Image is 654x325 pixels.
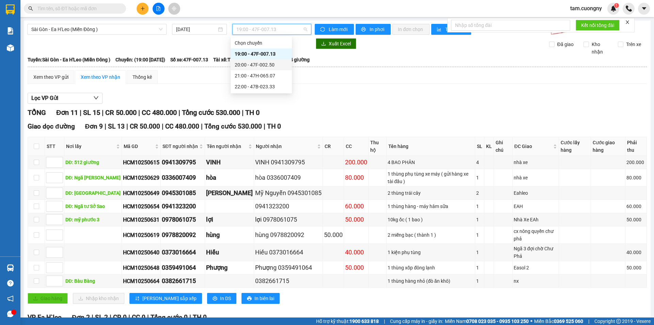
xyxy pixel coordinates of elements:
[206,248,253,257] div: Hiếu
[128,313,130,321] span: |
[387,137,475,156] th: Tên hàng
[235,72,288,79] div: 21:00 - 47H-065.07
[451,20,570,31] input: Nhập số tổng đài
[102,108,104,117] span: |
[626,5,632,12] img: phone-icon
[105,122,106,130] span: |
[626,249,645,256] div: 40.000
[213,56,242,63] span: Tài xế: Thuấn
[625,20,630,25] span: close
[235,50,288,58] div: 19:00 - 47F-007.13
[113,313,127,321] span: CR 0
[161,200,205,213] td: 0941323200
[626,203,645,210] div: 60.000
[581,21,614,29] span: Kết nối tổng đài
[123,248,159,257] div: HCM10250640
[245,108,260,117] span: TH 0
[255,248,322,257] div: Hiếu 0373016664
[123,216,159,224] div: HCM10250631
[255,188,322,198] div: Mỹ Nguyễn 0945301085
[484,137,494,156] th: KL
[255,215,322,224] div: lợi 0978061075
[220,295,231,302] span: In DS
[162,248,204,257] div: 0373016664
[123,189,159,197] div: HCM10250649
[345,173,367,182] div: 80.000
[7,311,14,317] span: message
[205,156,254,169] td: VINH
[162,188,204,198] div: 0945301085
[315,24,354,35] button: syncLàm mới
[6,4,15,15] img: logo-vxr
[559,137,591,156] th: Cước lấy hàng
[514,189,558,197] div: Eahleo
[388,189,473,197] div: 2 thùng trái cây
[161,244,205,261] td: 0373016664
[122,244,161,261] td: HCM10250640
[129,293,202,304] button: sort-ascending[PERSON_NAME] sắp xếp
[204,122,262,130] span: Tổng cước 530.000
[494,137,513,156] th: Ghi chú
[122,261,161,275] td: HCM10250648
[161,169,205,187] td: 0336007409
[206,263,253,272] div: Phượng
[615,3,618,8] span: 1
[616,319,621,324] span: copyright
[122,156,161,169] td: HCM10250615
[176,26,217,33] input: 14/10/2025
[361,27,367,32] span: printer
[161,156,205,169] td: 0941309795
[130,122,160,130] span: CR 50.000
[623,41,644,48] span: Trên xe
[514,174,558,181] div: nhà xe
[156,6,161,11] span: file-add
[28,93,103,104] button: Lọc VP Gửi
[514,159,558,166] div: nhà xe
[476,159,483,166] div: 4
[626,159,645,166] div: 200.000
[65,277,121,285] div: DĐ: Bàu Bàng
[108,122,125,130] span: SL 13
[122,200,161,213] td: HCM10250654
[66,143,115,150] span: Nơi lấy
[392,24,430,35] button: In đơn chọn
[161,226,205,244] td: 0978820092
[28,57,110,62] b: Tuyến: Sài Gòn - Ea H'Leo (Miền Đông )
[576,20,620,31] button: Kết nối tổng đài
[28,313,62,321] span: VP Ea H`leo
[201,122,203,130] span: |
[236,24,307,34] span: 19:00 - 47F-007.13
[514,264,558,271] div: Easol 2
[534,317,583,325] span: Miền Bắc
[242,293,280,304] button: printerIn biên lai
[80,108,81,117] span: |
[65,216,121,223] div: DĐ: mỹ phước 3
[206,158,253,167] div: VINH
[445,317,529,325] span: Miền Nam
[206,188,253,198] div: [PERSON_NAME]
[256,143,316,150] span: Người nhận
[206,173,253,182] div: hòa
[437,27,442,32] span: bar-chart
[56,108,78,117] span: Đơn 11
[205,213,254,226] td: lợi
[345,263,367,272] div: 50.000
[105,108,137,117] span: CR 50.000
[329,26,348,33] span: Làm mới
[28,108,46,117] span: TỔNG
[207,293,236,304] button: printerIn DS
[7,44,14,51] img: warehouse-icon
[122,213,161,226] td: HCM10250631
[65,189,121,197] div: DĐ: [GEOGRAPHIC_DATA]
[388,264,473,271] div: 1 thùng xốp đông lạnh
[153,3,165,15] button: file-add
[205,244,254,261] td: Hiếu
[476,189,483,197] div: 2
[170,56,208,63] span: Số xe: 47F-007.13
[206,215,253,224] div: lợi
[388,170,473,185] div: 1 thùng phụ tùng xe máy ( gửi hàng xe tài đầu )
[321,41,326,47] span: download
[110,313,111,321] span: |
[123,158,159,167] div: HCM10250615
[514,277,558,285] div: nx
